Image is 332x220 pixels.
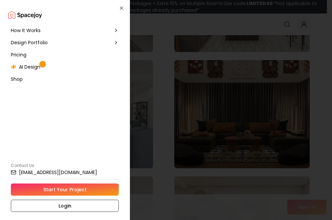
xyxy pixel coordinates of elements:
[11,76,23,82] span: Shop
[11,170,119,175] a: [EMAIL_ADDRESS][DOMAIN_NAME]
[11,27,41,34] span: How It Works
[8,8,42,22] a: Spacejoy
[11,184,119,196] a: Start Your Project
[19,64,40,70] span: AI Design
[11,51,26,58] span: Pricing
[8,8,42,22] img: Spacejoy Logo
[11,39,48,46] span: Design Portfolio
[11,163,119,168] p: Contact Us:
[19,170,97,175] small: [EMAIL_ADDRESS][DOMAIN_NAME]
[11,200,119,212] a: Login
